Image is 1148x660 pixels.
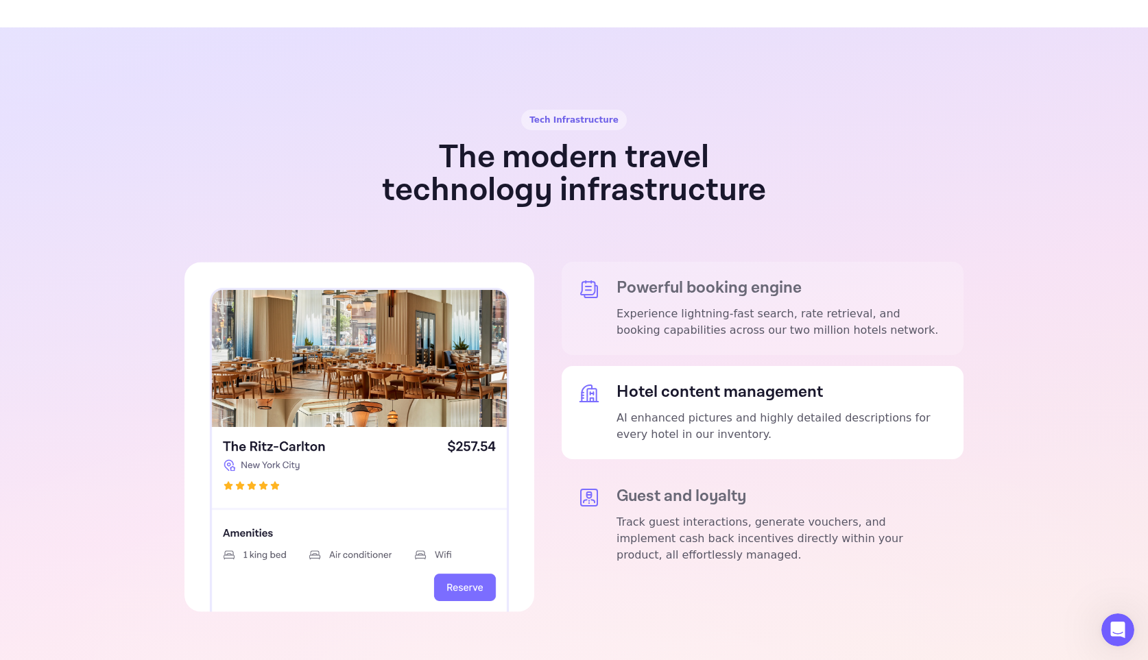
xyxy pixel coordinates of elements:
[617,410,947,443] p: AI enhanced pictures and highly detailed descriptions for every hotel in our inventory.
[617,306,947,339] p: Experience lightning-fast search, rate retrieval, and booking capabilities across our two million...
[184,262,534,612] img: Advantage
[365,141,784,207] h1: The modern travel technology infrastructure
[1101,613,1134,646] iframe: Intercom live chat
[617,487,947,506] h5: Guest and loyalty
[617,514,947,563] p: Track guest interactions, generate vouchers, and implement cash back incentives directly within y...
[617,278,947,297] h5: Powerful booking engine
[521,110,627,130] div: Tech Infrastructure
[617,382,947,402] h5: Hotel content management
